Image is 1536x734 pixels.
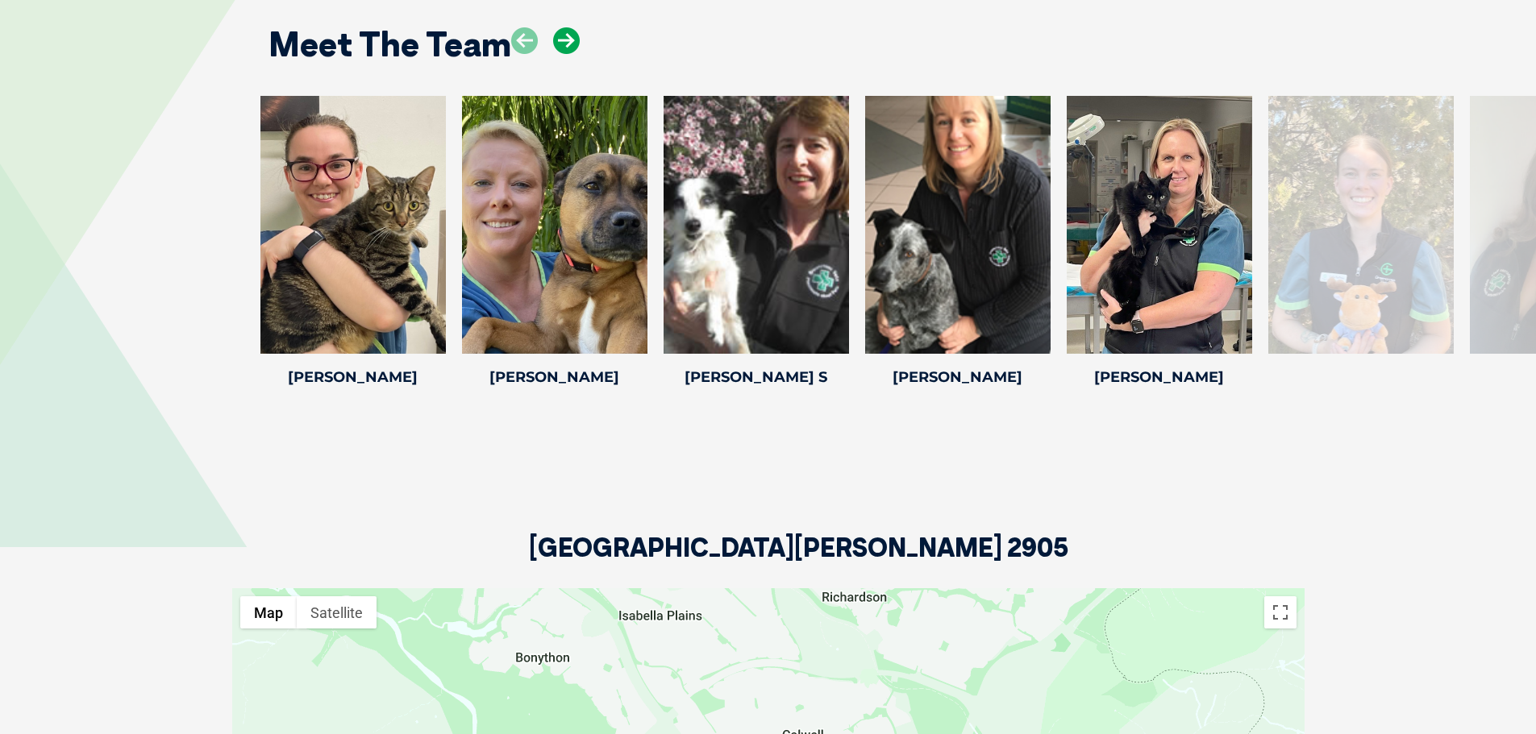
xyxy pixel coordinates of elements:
h2: [GEOGRAPHIC_DATA][PERSON_NAME] 2905 [529,534,1068,588]
h4: [PERSON_NAME] [1067,370,1252,384]
h2: Meet The Team [268,27,511,61]
button: Show satellite imagery [297,596,377,628]
h4: [PERSON_NAME] S [664,370,849,384]
h4: [PERSON_NAME] [260,370,446,384]
h4: [PERSON_NAME] [865,370,1051,384]
button: Toggle fullscreen view [1264,596,1297,628]
h4: [PERSON_NAME] [462,370,647,384]
button: Show street map [240,596,297,628]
